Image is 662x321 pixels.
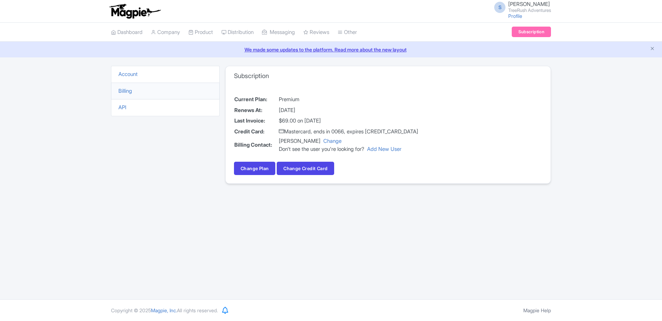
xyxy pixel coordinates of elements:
a: Company [151,23,180,42]
a: We made some updates to the platform. Read more about the new layout [4,46,658,53]
div: Don't see the user you're looking for? [279,145,418,153]
a: Reviews [303,23,329,42]
button: Change Credit Card [277,162,334,175]
a: Product [188,23,213,42]
small: TreeRush Adventures [508,8,551,13]
th: Last Invoice: [234,116,278,126]
button: Close announcement [650,45,655,53]
span: [PERSON_NAME] [508,1,550,7]
a: Magpie Help [523,307,551,313]
a: Distribution [221,23,254,42]
td: [DATE] [278,105,419,116]
th: Billing Contact: [234,137,278,153]
a: Change Plan [234,162,275,175]
a: API [118,104,126,111]
a: Account [118,71,138,77]
a: S [PERSON_NAME] TreeRush Adventures [490,1,551,13]
th: Renews At: [234,105,278,116]
td: Mastercard, ends in 0066, expires [CREDIT_CARD_DATA] [278,126,419,137]
a: Add New User [367,146,401,152]
a: Change [323,138,342,144]
td: Premium [278,94,419,105]
td: [PERSON_NAME] [278,137,419,153]
span: S [494,2,505,13]
th: Current Plan: [234,94,278,105]
a: Messaging [262,23,295,42]
a: Billing [118,88,132,94]
td: $69.00 on [DATE] [278,116,419,126]
h3: Subscription [234,72,269,80]
th: Credit Card: [234,126,278,137]
a: Dashboard [111,23,143,42]
div: Copyright © 2025 All rights reserved. [107,307,222,314]
a: Subscription [512,27,551,37]
a: Other [338,23,357,42]
span: Magpie, Inc. [151,307,177,313]
a: Profile [508,13,522,19]
img: logo-ab69f6fb50320c5b225c76a69d11143b.png [108,4,162,19]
